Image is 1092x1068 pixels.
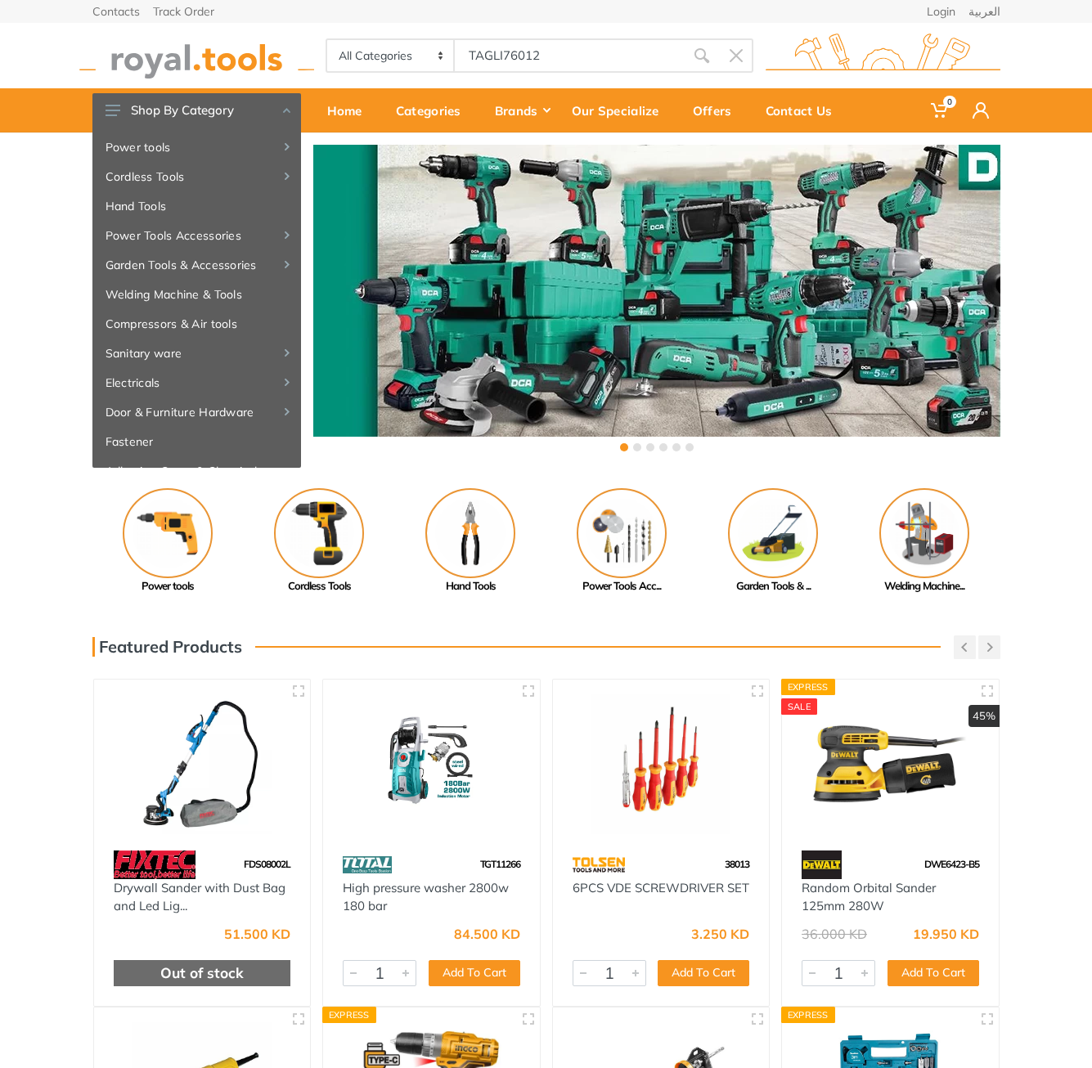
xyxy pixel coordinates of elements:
[92,93,301,128] button: Shop By Category
[343,880,509,914] a: High pressure washer 2800w 180 bar
[92,427,301,456] a: Fastener
[913,927,979,940] div: 19.950 KD
[92,250,301,280] a: Garden Tools & Accessories
[92,637,242,657] h3: Featured Products
[560,88,681,132] a: Our Specialize
[968,705,1000,728] div: 45%
[384,93,483,128] div: Categories
[92,280,301,309] a: Welding Machine & Tools
[244,578,395,595] div: Cordless Tools
[781,1007,835,1023] div: Express
[573,850,626,879] img: 64.webp
[92,221,301,250] a: Power Tools Accessories
[924,858,979,870] span: DWE6423-B5
[92,488,244,595] a: Power tools
[327,40,456,71] select: Category
[754,88,855,132] a: Contact Us
[224,927,290,940] div: 51.500 KD
[429,960,520,986] button: Add To Cart
[114,880,285,914] a: Drywall Sander with Dust Bag and Led Lig...
[343,850,392,879] img: 86.webp
[546,488,698,595] a: Power Tools Acc...
[92,162,301,191] a: Cordless Tools
[849,578,1000,595] div: Welding Machine...
[802,850,842,879] img: 45.webp
[725,858,749,870] span: 38013
[92,397,301,427] a: Door & Furniture Hardware
[658,960,749,986] button: Add To Cart
[92,191,301,221] a: Hand Tools
[577,488,667,578] img: Royal - Power Tools Accessories
[766,34,1000,79] img: royal.tools Logo
[879,488,969,578] img: Royal - Welding Machine & Tools
[114,850,195,879] img: 115.webp
[681,93,754,128] div: Offers
[728,488,818,578] img: Royal - Garden Tools & Accessories
[244,488,395,595] a: Cordless Tools
[927,6,955,17] a: Login
[338,694,525,834] img: Royal Tools - High pressure washer 2800w 180 bar
[454,927,520,940] div: 84.500 KD
[395,488,546,595] a: Hand Tools
[114,960,291,986] div: Out of stock
[698,488,849,595] a: Garden Tools & ...
[781,698,817,715] div: SALE
[123,488,213,578] img: Royal - Power tools
[480,858,520,870] span: TGT11266
[781,679,835,695] div: Express
[109,694,296,834] img: Royal Tools - Drywall Sander with Dust Bag and Led Light
[274,488,364,578] img: Royal - Cordless Tools
[92,456,301,486] a: Adhesive, Spray & Chemical
[797,694,984,834] img: Royal Tools - Random Orbital Sander 125mm 280W
[92,339,301,368] a: Sanitary ware
[919,88,961,132] a: 0
[92,309,301,339] a: Compressors & Air tools
[849,488,1000,595] a: Welding Machine...
[322,1007,376,1023] div: Express
[802,927,867,940] div: 36.000 KD
[560,93,681,128] div: Our Specialize
[754,93,855,128] div: Contact Us
[691,927,749,940] div: 3.250 KD
[92,6,140,17] a: Contacts
[573,880,749,895] a: 6PCS VDE SCREWDRIVER SET
[79,34,314,79] img: royal.tools Logo
[483,93,560,128] div: Brands
[316,93,384,128] div: Home
[92,132,301,162] a: Power tools
[384,88,483,132] a: Categories
[802,880,936,914] a: Random Orbital Sander 125mm 280W
[568,694,755,834] img: Royal Tools - 6PCS VDE SCREWDRIVER SET
[153,6,214,17] a: Track Order
[244,858,290,870] span: FDS08002L
[888,960,979,986] button: Add To Cart
[316,88,384,132] a: Home
[455,38,684,73] input: Site search
[425,488,515,578] img: Royal - Hand Tools
[698,578,849,595] div: Garden Tools & ...
[681,88,754,132] a: Offers
[92,368,301,397] a: Electricals
[968,6,1000,17] a: العربية
[92,578,244,595] div: Power tools
[395,578,546,595] div: Hand Tools
[943,96,956,108] span: 0
[546,578,698,595] div: Power Tools Acc...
